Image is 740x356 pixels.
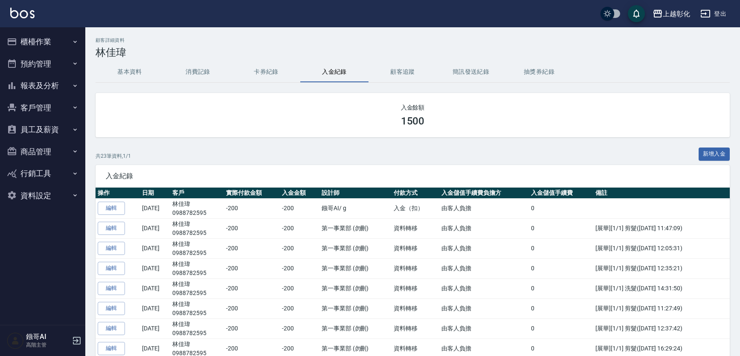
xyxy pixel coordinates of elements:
[437,62,505,82] button: 簡訊發送紀錄
[593,278,730,298] td: [展華][1/1] 洗髮([DATE] 14:31:50)
[401,115,425,127] h3: 1500
[439,318,529,339] td: 由客人負擔
[224,298,280,318] td: -200
[439,218,529,238] td: 由客人負擔
[140,198,170,218] td: [DATE]
[140,298,170,318] td: [DATE]
[529,258,593,278] td: 0
[663,9,690,19] div: 上越彰化
[98,342,125,355] a: 編輯
[319,218,392,238] td: 第一事業部 (勿刪)
[529,218,593,238] td: 0
[26,341,70,349] p: 高階主管
[170,258,224,278] td: 林佳瑋
[106,103,720,112] h2: 入金餘額
[172,249,222,258] p: 0988782595
[439,198,529,218] td: 由客人負擔
[699,148,730,161] button: 新增入金
[170,318,224,339] td: 林佳瑋
[392,198,439,218] td: 入金（扣）
[3,97,82,119] button: 客戶管理
[3,162,82,185] button: 行銷工具
[280,188,319,199] th: 入金金額
[164,62,232,82] button: 消費記錄
[3,141,82,163] button: 商品管理
[439,188,529,199] th: 入金儲值手續費負擔方
[593,258,730,278] td: [展華][1/1] 剪髮([DATE] 12:35:21)
[280,278,319,298] td: -200
[224,318,280,339] td: -200
[98,282,125,295] a: 編輯
[439,298,529,318] td: 由客人負擔
[3,185,82,207] button: 資料設定
[529,188,593,199] th: 入金儲值手續費
[96,152,131,160] p: 共 23 筆資料, 1 / 1
[170,198,224,218] td: 林佳瑋
[319,258,392,278] td: 第一事業部 (勿刪)
[3,53,82,75] button: 預約管理
[98,322,125,335] a: 編輯
[224,238,280,258] td: -200
[224,278,280,298] td: -200
[439,238,529,258] td: 由客人負擔
[224,258,280,278] td: -200
[224,198,280,218] td: -200
[140,188,170,199] th: 日期
[98,222,125,235] a: 編輯
[649,5,694,23] button: 上越彰化
[98,242,125,255] a: 編輯
[140,238,170,258] td: [DATE]
[697,6,730,22] button: 登出
[172,229,222,237] p: 0988782595
[224,188,280,199] th: 實際付款金額
[170,188,224,199] th: 客戶
[170,278,224,298] td: 林佳瑋
[319,318,392,339] td: 第一事業部 (勿刪)
[300,62,369,82] button: 入金紀錄
[170,218,224,238] td: 林佳瑋
[319,188,392,199] th: 設計師
[3,75,82,97] button: 報表及分析
[96,188,140,199] th: 操作
[172,329,222,338] p: 0988782595
[140,218,170,238] td: [DATE]
[529,198,593,218] td: 0
[529,298,593,318] td: 0
[392,218,439,238] td: 資料轉移
[172,269,222,278] p: 0988782595
[170,298,224,318] td: 林佳瑋
[98,302,125,315] a: 編輯
[319,238,392,258] td: 第一事業部 (勿刪)
[106,172,720,180] span: 入金紀錄
[280,318,319,339] td: -200
[98,262,125,275] a: 編輯
[98,202,125,215] a: 編輯
[172,289,222,298] p: 0988782595
[280,298,319,318] td: -200
[369,62,437,82] button: 顧客追蹤
[529,318,593,339] td: 0
[280,198,319,218] td: -200
[96,46,730,58] h3: 林佳瑋
[628,5,645,22] button: save
[172,208,222,217] p: 0988782595
[593,188,730,199] th: 備註
[529,278,593,298] td: 0
[593,298,730,318] td: [展華][1/1] 剪髮([DATE] 11:27:49)
[170,238,224,258] td: 林佳瑋
[3,31,82,53] button: 櫃檯作業
[280,238,319,258] td: -200
[26,333,70,341] h5: 鏹哥AI
[392,298,439,318] td: 資料轉移
[529,238,593,258] td: 0
[593,218,730,238] td: [展華][1/1] 剪髮([DATE] 11:47:09)
[172,309,222,318] p: 0988782595
[593,318,730,339] td: [展華][1/1] 剪髮([DATE] 12:37:42)
[140,278,170,298] td: [DATE]
[392,188,439,199] th: 付款方式
[3,119,82,141] button: 員工及薪資
[505,62,573,82] button: 抽獎券紀錄
[392,278,439,298] td: 資料轉移
[593,238,730,258] td: [展華][1/1] 剪髮([DATE] 12:05:31)
[439,258,529,278] td: 由客人負擔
